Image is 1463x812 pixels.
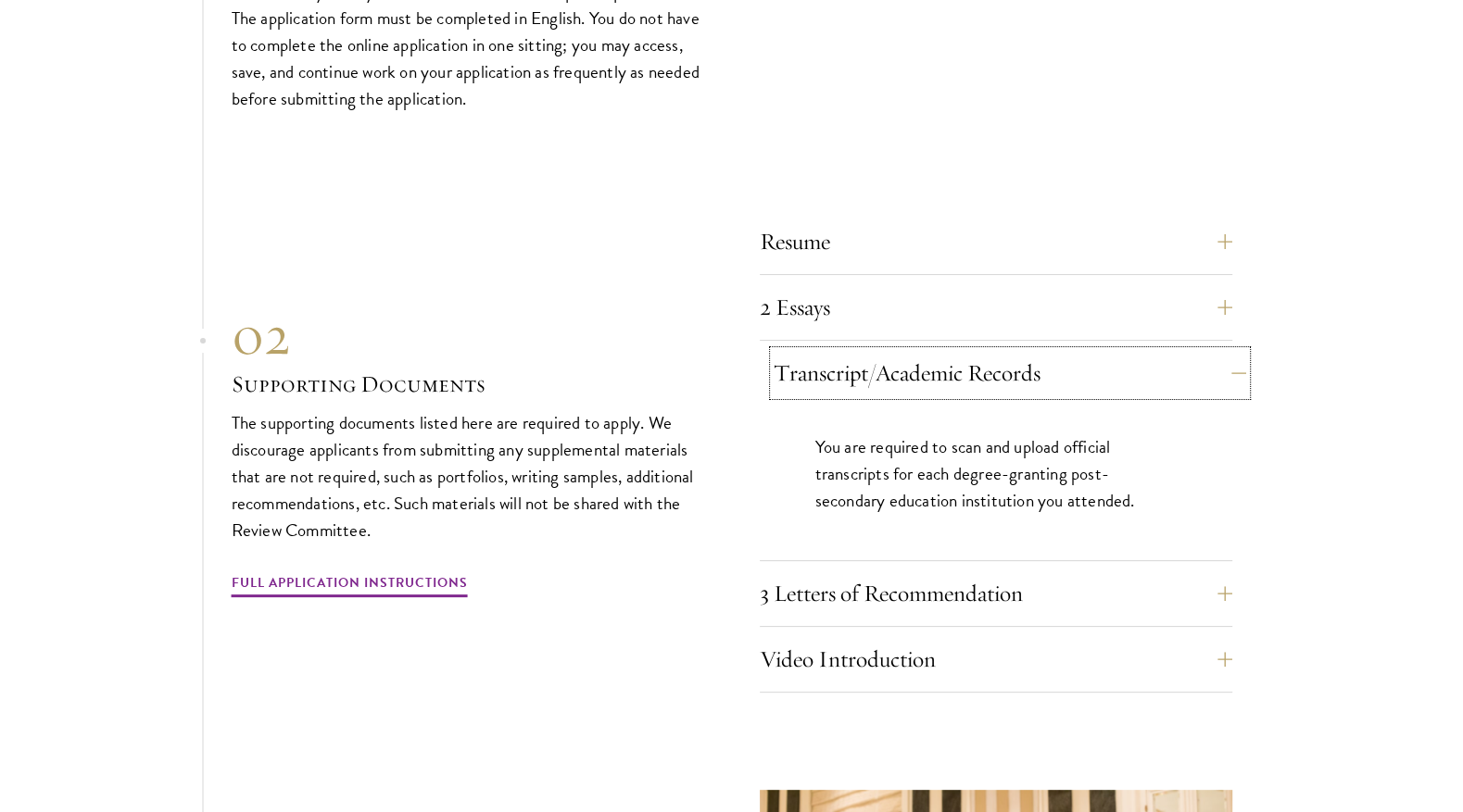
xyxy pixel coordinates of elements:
a: Full Application Instructions [232,571,468,600]
button: 3 Letters of Recommendation [760,571,1232,616]
h3: Supporting Documents [232,369,704,400]
p: You are required to scan and upload official transcripts for each degree-granting post-secondary ... [815,433,1177,514]
p: The supporting documents listed here are required to apply. We discourage applicants from submitt... [232,409,704,543]
button: Resume [760,219,1232,264]
button: 2 Essays [760,285,1232,330]
div: 02 [232,302,704,369]
button: Transcript/Academic Records [774,351,1246,395]
button: Video Introduction [760,637,1232,681]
